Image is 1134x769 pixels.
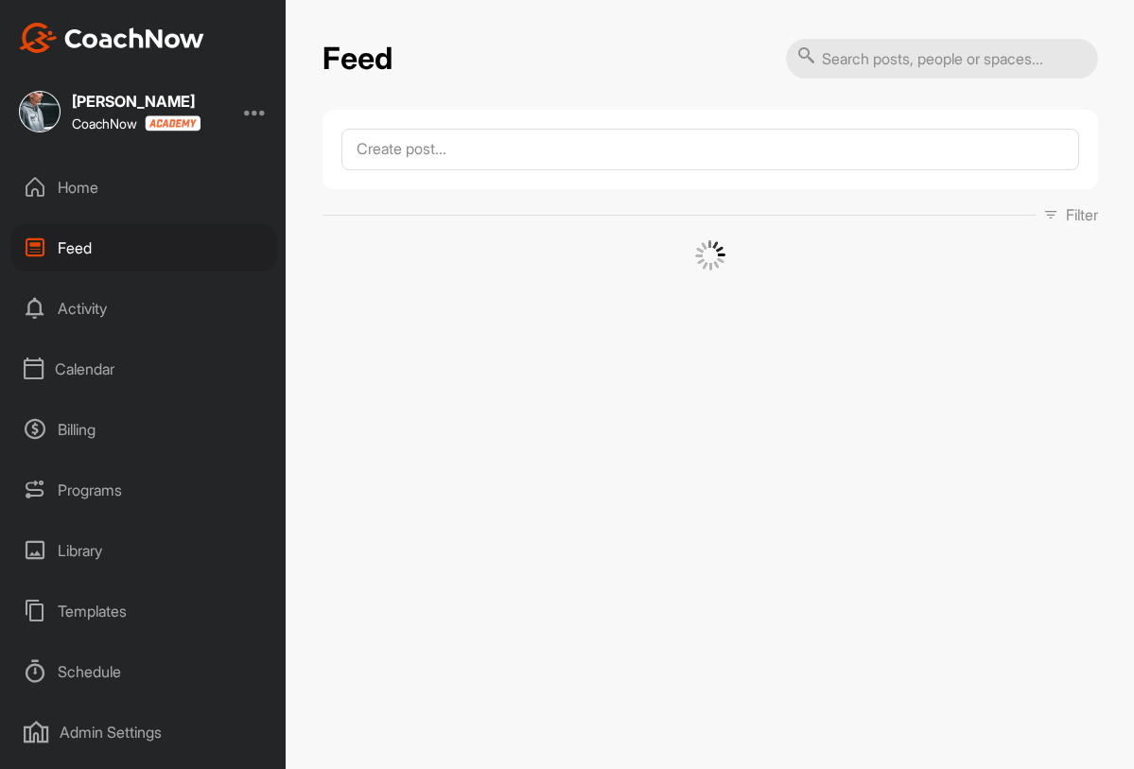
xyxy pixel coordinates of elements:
[10,285,277,332] div: Activity
[145,115,201,131] img: CoachNow acadmey
[323,41,393,78] h2: Feed
[72,115,201,131] div: CoachNow
[19,91,61,132] img: square_d3c6f7af76e2bfdd576d1e7f520099fd.jpg
[10,648,277,695] div: Schedule
[10,224,277,271] div: Feed
[10,527,277,574] div: Library
[695,240,725,271] img: G6gVgL6ErOh57ABN0eRmCEwV0I4iEi4d8EwaPGI0tHgoAbU4EAHFLEQAh+QQFCgALACwIAA4AGAASAAAEbHDJSesaOCdk+8xg...
[10,466,277,514] div: Programs
[10,345,277,393] div: Calendar
[10,406,277,453] div: Billing
[72,94,201,109] div: [PERSON_NAME]
[1066,203,1098,226] p: Filter
[786,39,1098,79] input: Search posts, people or spaces...
[10,587,277,635] div: Templates
[19,23,204,53] img: CoachNow
[10,708,277,756] div: Admin Settings
[10,164,277,211] div: Home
